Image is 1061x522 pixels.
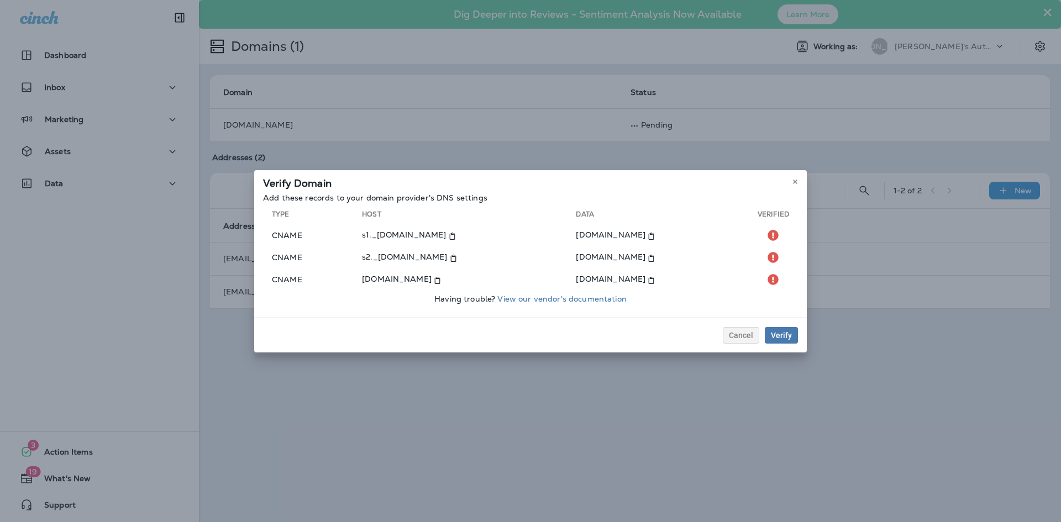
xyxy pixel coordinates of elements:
button: Verify [765,327,798,344]
td: [DOMAIN_NAME] [362,270,576,289]
button: Cancel [723,327,759,344]
td: s2._[DOMAIN_NAME] [362,247,576,267]
td: [DOMAIN_NAME] [576,225,757,245]
th: Type [263,210,362,223]
span: Cancel [729,331,753,339]
td: [DOMAIN_NAME] [576,247,757,267]
p: Add these records to your domain provider's DNS settings [263,193,798,202]
p: Having trouble? [263,294,798,303]
td: s1._[DOMAIN_NAME] [362,225,576,245]
th: Data [576,210,757,223]
div: Verify Domain [254,170,807,193]
td: cname [263,247,362,267]
td: cname [263,225,362,245]
a: View our vendor's documentation [497,294,626,304]
td: [DOMAIN_NAME] [576,270,757,289]
div: Verify [771,331,792,339]
th: Verified [758,210,798,223]
th: Host [362,210,576,223]
td: cname [263,270,362,289]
